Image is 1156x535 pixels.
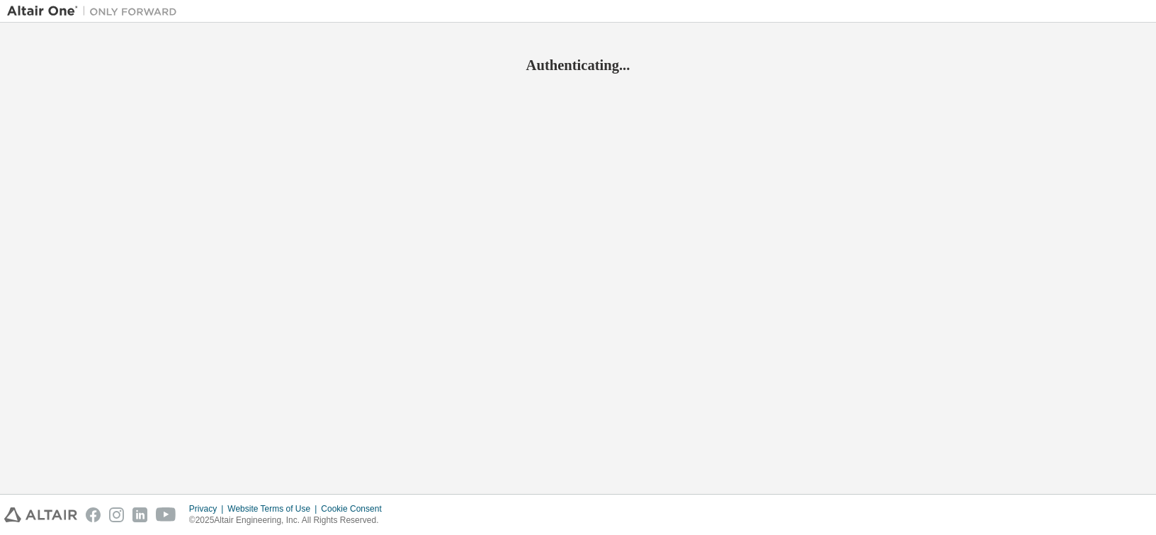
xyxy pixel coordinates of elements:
[321,503,390,514] div: Cookie Consent
[132,507,147,522] img: linkedin.svg
[189,514,390,527] p: © 2025 Altair Engineering, Inc. All Rights Reserved.
[4,507,77,522] img: altair_logo.svg
[7,56,1149,74] h2: Authenticating...
[86,507,101,522] img: facebook.svg
[7,4,184,18] img: Altair One
[189,503,227,514] div: Privacy
[109,507,124,522] img: instagram.svg
[156,507,176,522] img: youtube.svg
[227,503,321,514] div: Website Terms of Use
